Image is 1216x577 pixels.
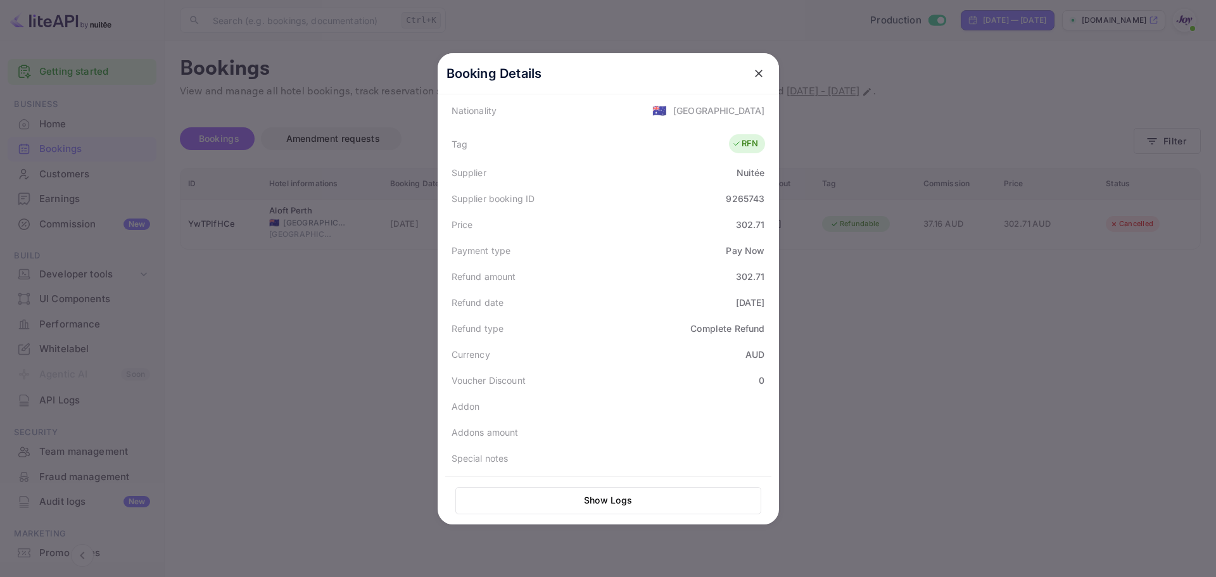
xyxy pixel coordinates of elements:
[652,99,667,122] span: United States
[452,374,526,387] div: Voucher Discount
[452,137,467,151] div: Tag
[745,348,764,361] div: AUD
[726,192,764,205] div: 9265743
[452,322,504,335] div: Refund type
[452,296,504,309] div: Refund date
[736,218,765,231] div: 302.71
[446,64,542,83] p: Booking Details
[452,104,497,117] div: Nationality
[452,218,473,231] div: Price
[452,166,486,179] div: Supplier
[737,166,765,179] div: Nuitée
[736,296,765,309] div: [DATE]
[455,487,761,514] button: Show Logs
[452,192,535,205] div: Supplier booking ID
[452,270,516,283] div: Refund amount
[452,426,519,439] div: Addons amount
[726,244,764,257] div: Pay Now
[673,104,765,117] div: [GEOGRAPHIC_DATA]
[452,400,480,413] div: Addon
[759,374,764,387] div: 0
[452,348,490,361] div: Currency
[452,452,509,465] div: Special notes
[736,270,765,283] div: 302.71
[747,62,770,85] button: close
[452,244,511,257] div: Payment type
[732,137,758,150] div: RFN
[690,322,764,335] div: Complete Refund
